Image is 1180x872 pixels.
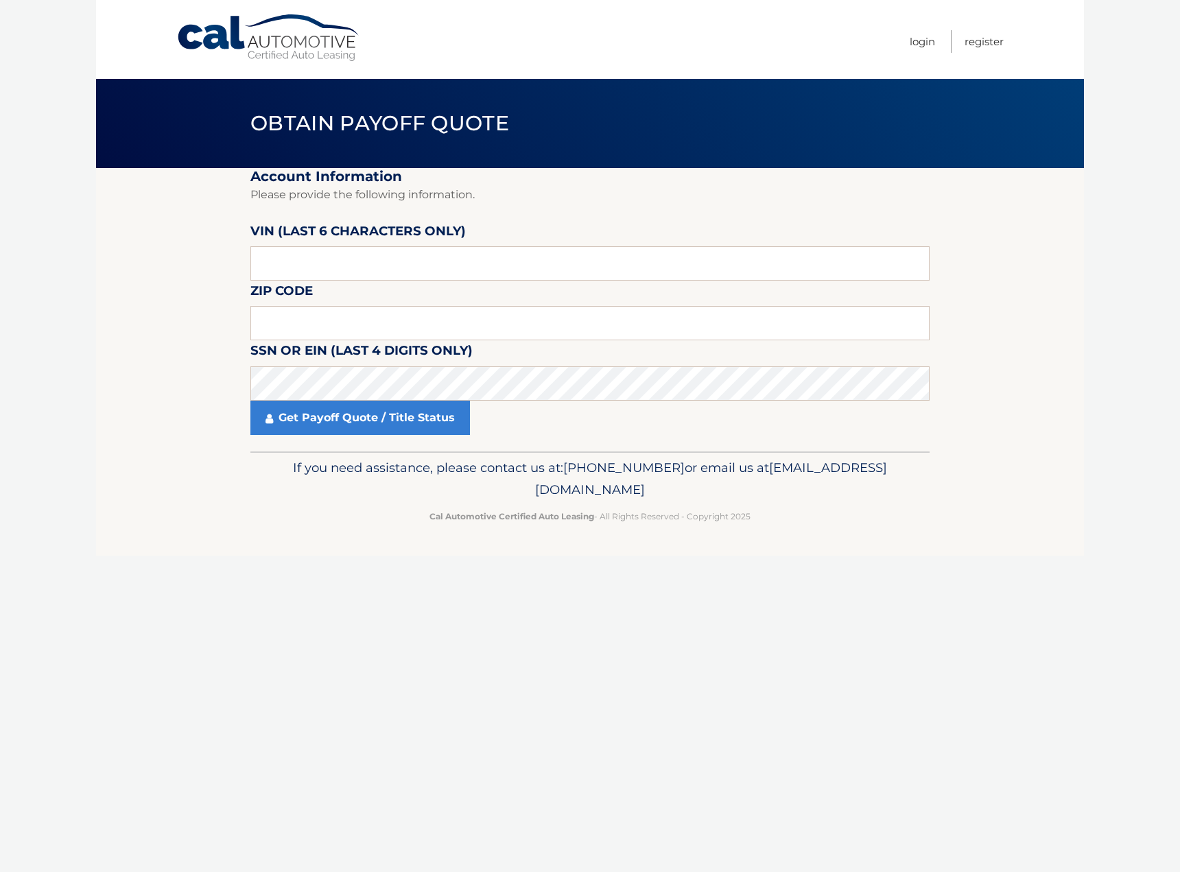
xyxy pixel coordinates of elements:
p: Please provide the following information. [250,185,930,204]
span: Obtain Payoff Quote [250,110,509,136]
span: [PHONE_NUMBER] [563,460,685,475]
p: - All Rights Reserved - Copyright 2025 [259,509,921,523]
a: Login [910,30,935,53]
h2: Account Information [250,168,930,185]
strong: Cal Automotive Certified Auto Leasing [429,511,594,521]
label: SSN or EIN (last 4 digits only) [250,340,473,366]
label: VIN (last 6 characters only) [250,221,466,246]
label: Zip Code [250,281,313,306]
a: Get Payoff Quote / Title Status [250,401,470,435]
p: If you need assistance, please contact us at: or email us at [259,457,921,501]
a: Register [965,30,1004,53]
a: Cal Automotive [176,14,362,62]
